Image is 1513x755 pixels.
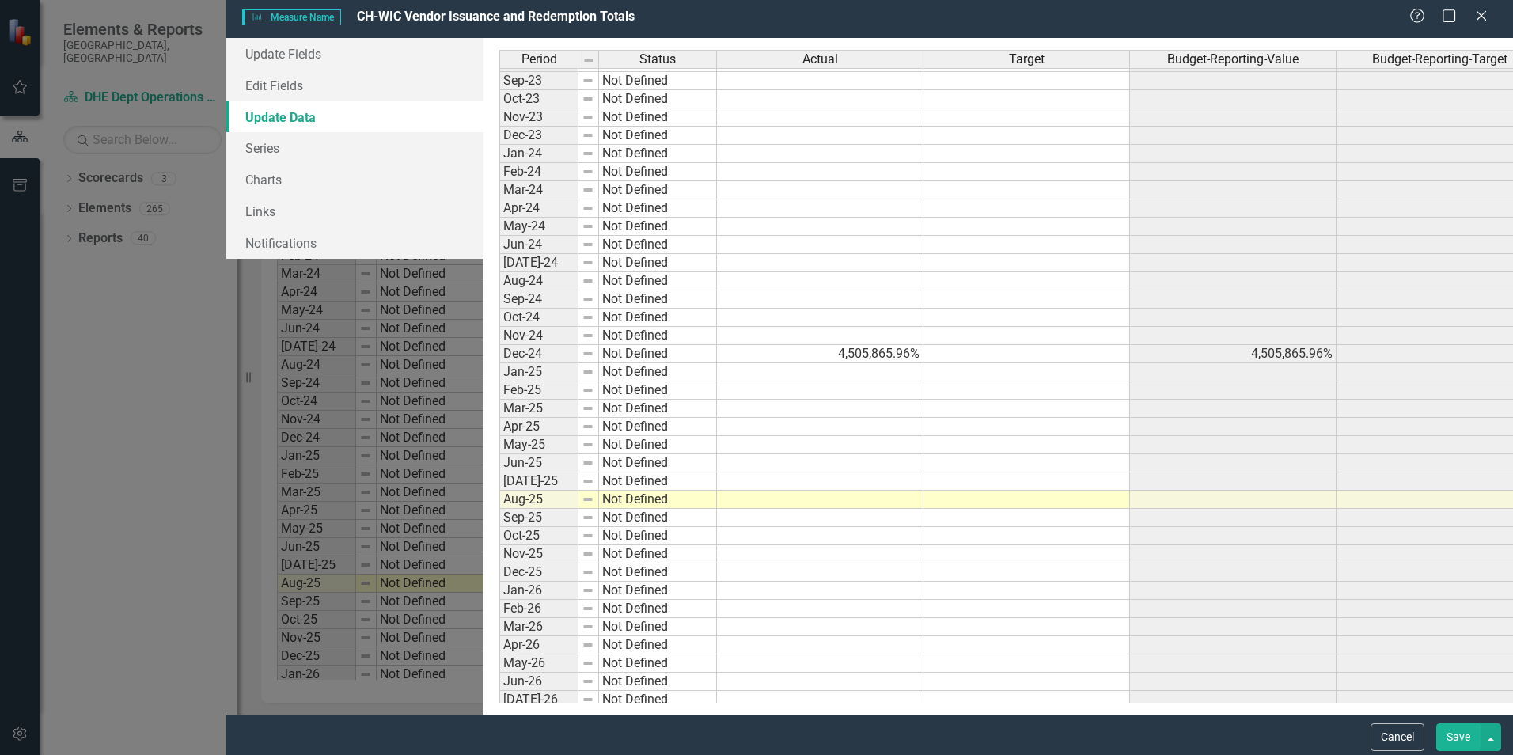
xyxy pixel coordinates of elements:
[499,309,578,327] td: Oct-24
[582,238,594,251] img: 8DAGhfEEPCf229AAAAAElFTkSuQmCC
[599,254,717,272] td: Not Defined
[599,145,717,163] td: Not Defined
[1372,52,1507,66] span: Budget-Reporting-Target
[499,236,578,254] td: Jun-24
[599,236,717,254] td: Not Defined
[582,347,594,360] img: 8DAGhfEEPCf229AAAAAElFTkSuQmCC
[599,618,717,636] td: Not Defined
[499,454,578,472] td: Jun-25
[499,127,578,145] td: Dec-23
[582,202,594,214] img: 8DAGhfEEPCf229AAAAAElFTkSuQmCC
[499,163,578,181] td: Feb-24
[242,9,341,25] span: Measure Name
[582,566,594,579] img: 8DAGhfEEPCf229AAAAAElFTkSuQmCC
[582,275,594,287] img: 8DAGhfEEPCf229AAAAAElFTkSuQmCC
[499,327,578,345] td: Nov-24
[582,584,594,597] img: 8DAGhfEEPCf229AAAAAElFTkSuQmCC
[499,272,578,290] td: Aug-24
[582,184,594,196] img: 8DAGhfEEPCf229AAAAAElFTkSuQmCC
[599,545,717,563] td: Not Defined
[499,218,578,236] td: May-24
[521,52,557,66] span: Period
[717,345,923,363] td: 4,505,865.96%
[582,311,594,324] img: 8DAGhfEEPCf229AAAAAElFTkSuQmCC
[582,366,594,378] img: 8DAGhfEEPCf229AAAAAElFTkSuQmCC
[582,475,594,488] img: 8DAGhfEEPCf229AAAAAElFTkSuQmCC
[1130,345,1337,363] td: 4,505,865.96%
[499,90,578,108] td: Oct-23
[499,673,578,691] td: Jun-26
[582,511,594,524] img: 8DAGhfEEPCf229AAAAAElFTkSuQmCC
[1371,723,1424,751] button: Cancel
[599,72,717,90] td: Not Defined
[226,164,483,195] a: Charts
[582,438,594,451] img: 8DAGhfEEPCf229AAAAAElFTkSuQmCC
[582,147,594,160] img: 8DAGhfEEPCf229AAAAAElFTkSuQmCC
[499,108,578,127] td: Nov-23
[499,345,578,363] td: Dec-24
[599,527,717,545] td: Not Defined
[582,129,594,142] img: 8DAGhfEEPCf229AAAAAElFTkSuQmCC
[599,491,717,509] td: Not Defined
[582,329,594,342] img: 8DAGhfEEPCf229AAAAAElFTkSuQmCC
[599,418,717,436] td: Not Defined
[499,527,578,545] td: Oct-25
[499,145,578,163] td: Jan-24
[582,256,594,269] img: 8DAGhfEEPCf229AAAAAElFTkSuQmCC
[226,195,483,227] a: Links
[499,618,578,636] td: Mar-26
[582,529,594,542] img: 8DAGhfEEPCf229AAAAAElFTkSuQmCC
[226,132,483,164] a: Series
[802,52,838,66] span: Actual
[582,293,594,305] img: 8DAGhfEEPCf229AAAAAElFTkSuQmCC
[582,93,594,105] img: 8DAGhfEEPCf229AAAAAElFTkSuQmCC
[499,363,578,381] td: Jan-25
[582,639,594,651] img: 8DAGhfEEPCf229AAAAAElFTkSuQmCC
[499,509,578,527] td: Sep-25
[599,381,717,400] td: Not Defined
[599,691,717,709] td: Not Defined
[226,227,483,259] a: Notifications
[599,163,717,181] td: Not Defined
[582,402,594,415] img: 8DAGhfEEPCf229AAAAAElFTkSuQmCC
[1436,723,1481,751] button: Save
[499,472,578,491] td: [DATE]-25
[582,54,595,66] img: 8DAGhfEEPCf229AAAAAElFTkSuQmCC
[599,636,717,654] td: Not Defined
[499,72,578,90] td: Sep-23
[582,111,594,123] img: 8DAGhfEEPCf229AAAAAElFTkSuQmCC
[639,52,676,66] span: Status
[499,691,578,709] td: [DATE]-26
[226,70,483,101] a: Edit Fields
[1009,52,1045,66] span: Target
[582,693,594,706] img: 8DAGhfEEPCf229AAAAAElFTkSuQmCC
[599,363,717,381] td: Not Defined
[1167,52,1299,66] span: Budget-Reporting-Value
[599,218,717,236] td: Not Defined
[499,545,578,563] td: Nov-25
[599,563,717,582] td: Not Defined
[599,327,717,345] td: Not Defined
[499,290,578,309] td: Sep-24
[582,457,594,469] img: 8DAGhfEEPCf229AAAAAElFTkSuQmCC
[499,199,578,218] td: Apr-24
[582,165,594,178] img: 8DAGhfEEPCf229AAAAAElFTkSuQmCC
[599,127,717,145] td: Not Defined
[599,90,717,108] td: Not Defined
[599,454,717,472] td: Not Defined
[599,309,717,327] td: Not Defined
[599,582,717,600] td: Not Defined
[582,420,594,433] img: 8DAGhfEEPCf229AAAAAElFTkSuQmCC
[599,290,717,309] td: Not Defined
[599,472,717,491] td: Not Defined
[599,600,717,618] td: Not Defined
[599,272,717,290] td: Not Defined
[599,400,717,418] td: Not Defined
[599,436,717,454] td: Not Defined
[582,675,594,688] img: 8DAGhfEEPCf229AAAAAElFTkSuQmCC
[499,491,578,509] td: Aug-25
[499,636,578,654] td: Apr-26
[499,418,578,436] td: Apr-25
[226,101,483,133] a: Update Data
[499,436,578,454] td: May-25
